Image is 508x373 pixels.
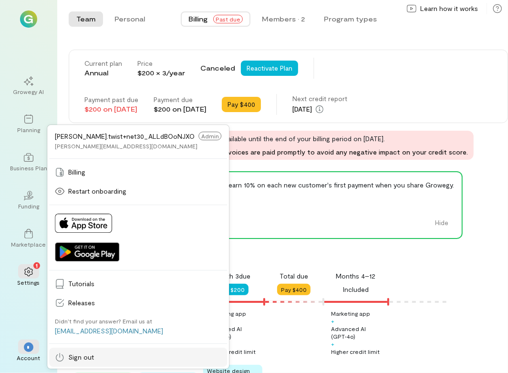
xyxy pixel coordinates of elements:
button: Pay $400 [277,284,311,295]
a: Restart onboarding [49,182,227,201]
button: Pay $200 [215,284,249,295]
a: Sign out [49,348,227,367]
a: Settings [11,259,46,294]
div: + [331,317,334,325]
div: Settings [18,279,40,286]
div: Advanced AI (GPT‑4o) [207,325,262,340]
span: [PERSON_NAME].twist+net30_ALLdBOoNJXO [55,132,195,140]
img: Get it on Google Play [55,242,119,261]
div: Planning [17,126,40,134]
a: Releases [49,293,227,312]
a: Growegy AI [11,69,46,103]
div: Growegy AI [13,88,44,95]
div: Month 3 due [213,271,250,281]
div: $200 on [DATE] [84,104,138,114]
span: Billing [68,167,221,177]
div: Higher credit limit [331,348,380,355]
a: Business Plan [11,145,46,179]
span: Sign out [68,352,221,362]
div: Next credit report [292,94,347,104]
a: Planning [11,107,46,141]
button: Pay $400 [222,97,261,112]
span: Admin [198,132,221,140]
div: Business Plan [10,164,47,172]
span: Past due [213,15,243,23]
div: $200 on [DATE] [154,104,207,114]
div: Funding [18,202,39,210]
div: Marketing app [331,310,370,317]
div: + [331,340,334,348]
img: Download on App Store [55,214,112,233]
span: Your plan has been canceled. It’s still available until the end of your billing period on [DATE]. [109,134,468,144]
span: Canceled [200,63,235,73]
a: Billing [49,163,227,182]
a: Funding [11,183,46,218]
div: [DATE] [292,104,347,115]
div: *Account [11,335,46,369]
button: BillingPast due [181,11,250,27]
div: Members · 2 [262,14,305,24]
a: Tutorials [49,274,227,293]
span: Restart onboarding [68,186,221,196]
div: Payment past due [84,95,138,104]
div: Months 4–12 [336,271,376,281]
div: $200 × 3/year [137,68,185,78]
span: Please ensure all open and past due invoices are paid promptly to avoid any negative impact on yo... [109,147,468,157]
button: Personal [107,11,153,27]
div: Annual [84,68,122,78]
span: Tutorials [68,279,221,289]
button: Program types [316,11,384,27]
a: Marketplace [11,221,46,256]
button: Members · 2 [254,11,312,27]
div: Higher credit limit [207,348,256,355]
a: [EMAIL_ADDRESS][DOMAIN_NAME] [55,327,163,335]
div: [PERSON_NAME][EMAIL_ADDRESS][DOMAIN_NAME] [55,142,197,150]
div: Account [17,354,41,362]
div: Marketplace [11,240,46,248]
div: Payment due [154,95,207,104]
div: Plan benefits [69,254,504,264]
div: Advanced AI (GPT‑4o) [331,325,386,340]
div: Didn’t find your answer? Email us at [55,317,152,325]
div: Total due [280,271,308,281]
span: Releases [68,298,221,308]
div: Get your personal referral link and earn 10% on each new customer's first payment when you share ... [123,180,454,190]
button: Hide [429,215,454,230]
div: Price [137,59,185,68]
button: Reactivate Plan [241,61,298,76]
span: Billing [188,14,207,24]
span: Learn how it works [420,4,478,13]
div: Current plan [84,59,122,68]
span: 1 [36,261,38,269]
button: Team [69,11,103,27]
div: Included [343,284,369,295]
